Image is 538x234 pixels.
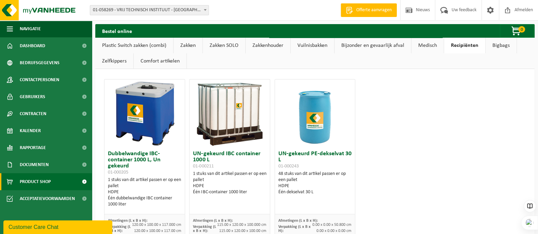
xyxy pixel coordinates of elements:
div: Één dekselvat 30 L [278,189,352,195]
span: Offerte aanvragen [355,7,393,14]
img: 01-000205 [111,79,179,147]
span: Rapportage [20,139,46,156]
img: 01-000243 [281,79,349,147]
iframe: chat widget [3,219,114,234]
a: Bigbags [486,38,517,53]
h3: Dubbelwandige IBC-container 1000 L, Un gekeurd [108,151,181,175]
span: Acceptatievoorwaarden [20,190,75,207]
span: 01-000243 [278,164,299,169]
a: Vuilnisbakken [291,38,334,53]
span: 120.00 x 100.00 x 117.00 cm [134,229,181,233]
a: Offerte aanvragen [341,3,397,17]
span: 115.00 x 120.00 x 100.00 cm [219,229,266,233]
a: Zakkenhouder [246,38,290,53]
span: 120.00 x 100.00 x 117.000 cm [132,223,181,227]
span: Documenten [20,156,49,173]
div: Één dubbelwandige IBC container 1000 liter [108,195,181,208]
span: 0.00 x 0.00 x 50.800 cm [312,223,352,227]
div: 1 stuks van dit artikel passen er op een pallet [193,171,266,195]
span: Kalender [20,122,41,139]
button: 0 [500,24,534,38]
span: Afmetingen (L x B x H): [278,219,318,223]
span: Gebruikers [20,88,45,105]
div: HDPE [193,183,266,189]
span: Contactpersonen [20,71,59,88]
span: Navigatie [20,20,41,37]
span: Dashboard [20,37,45,54]
a: Medisch [411,38,444,53]
h2: Bestel online [95,24,139,37]
span: Afmetingen (L x B x H): [108,219,147,223]
a: Zelfkippers [95,53,133,69]
a: Comfort artikelen [134,53,186,69]
span: Contracten [20,105,46,122]
a: Zakken SOLO [203,38,245,53]
span: Product Shop [20,173,51,190]
span: Verpakking (L x B x H): [193,225,216,233]
div: HDPE [278,183,352,189]
a: Zakken [174,38,202,53]
span: Bedrijfsgegevens [20,54,60,71]
span: 0.00 x 0.00 x 0.00 cm [316,229,352,233]
a: Recipiënten [444,38,485,53]
span: Afmetingen (L x B x H): [193,219,232,223]
span: 115.00 x 120.00 x 100.000 cm [217,223,266,227]
span: Verpakking (L x B x H): [108,225,131,233]
span: 01-000205 [108,170,128,175]
div: 1 stuks van dit artikel passen er op een pallet [108,177,181,208]
span: 0 [518,26,525,33]
span: Verpakking (L x B x H): [278,225,311,233]
img: 01-000211 [196,79,264,147]
span: 01-000211 [193,164,213,169]
a: Plastic Switch zakken (combi) [95,38,173,53]
div: HDPE [108,189,181,195]
h3: UN-gekeurd IBC container 1000 L [193,151,266,169]
a: Bijzonder en gevaarlijk afval [335,38,411,53]
h3: UN-gekeurd PE-dekselvat 30 L [278,151,352,169]
span: 01-058269 - VRIJ TECHNISCH INSTITUUT - BRUGGE [90,5,209,15]
div: 48 stuks van dit artikel passen er op een pallet [278,171,352,195]
div: Één IBC-container 1000 liter [193,189,266,195]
